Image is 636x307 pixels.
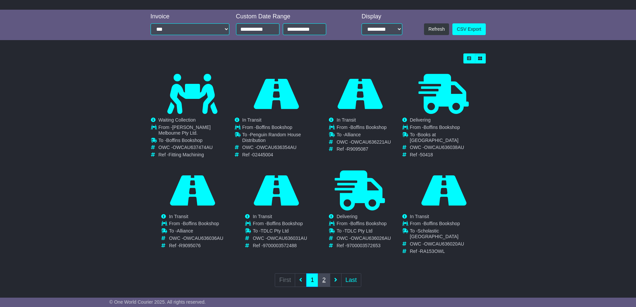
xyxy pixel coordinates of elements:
[410,152,485,158] td: Ref -
[362,13,402,20] div: Display
[306,273,318,287] a: 1
[151,13,229,20] div: Invoice
[166,138,203,143] span: Boffins Bookshop
[159,125,234,138] td: From -
[253,221,307,228] td: From -
[337,132,391,139] td: To -
[337,243,391,249] td: Ref -
[173,145,213,150] span: OWCAU637474AU
[242,132,301,143] span: Penguin Random House Distribution
[159,125,211,136] span: [PERSON_NAME] Melbourne Pty Ltd.
[410,221,485,228] td: From -
[267,236,307,241] span: OWCAU636031AU
[242,132,318,145] td: To -
[341,273,361,287] a: Last
[110,299,206,305] span: © One World Courier 2025. All rights reserved.
[410,117,431,123] span: Delivering
[452,23,485,35] a: CSV Export
[318,273,330,287] a: 2
[253,236,307,243] td: OWC -
[337,236,391,243] td: OWC -
[424,145,464,150] span: OWCAU636038AU
[253,243,307,249] td: Ref -
[350,221,387,226] span: Boffins Bookshop
[345,132,361,137] span: Alliance
[261,228,289,234] span: TDLC Pty Ltd
[177,228,193,234] span: Alliance
[420,152,433,157] span: 50418
[252,152,273,157] span: 02445004
[242,152,318,158] td: Ref -
[337,117,356,123] span: In Transit
[424,23,449,35] button: Refresh
[337,221,391,228] td: From -
[263,243,297,248] span: 9700003572488
[159,117,196,123] span: Waiting Collection
[253,228,307,236] td: To -
[337,139,391,147] td: OWC -
[169,228,223,236] td: To -
[236,13,343,20] div: Custom Date Range
[183,221,219,226] span: Boffins Bookshop
[424,221,460,226] span: Boffins Bookshop
[347,146,369,152] span: R9095087
[183,236,223,241] span: OWCAU636036AU
[410,132,459,143] span: Books at [GEOGRAPHIC_DATA]
[253,214,272,219] span: In Transit
[169,243,223,249] td: Ref -
[159,152,234,158] td: Ref -
[410,145,485,152] td: OWC -
[410,241,485,249] td: OWC -
[424,125,460,130] span: Boffins Bookshop
[169,236,223,243] td: OWC -
[159,145,234,152] td: OWC -
[266,221,303,226] span: Boffins Bookshop
[242,117,262,123] span: In Transit
[424,241,464,247] span: OWCAU636020AU
[410,228,459,239] span: Scholastic [GEOGRAPHIC_DATA]
[410,125,485,132] td: From -
[350,125,387,130] span: Boffins Bookshop
[337,146,391,152] td: Ref -
[242,145,318,152] td: OWC -
[351,139,391,145] span: OWCAU636221AU
[256,145,296,150] span: OWCAU636354AU
[179,243,201,248] span: R9095076
[420,249,445,254] span: RA153OWL
[337,125,391,132] td: From -
[347,243,381,248] span: 9700003572653
[410,228,485,241] td: To -
[410,249,485,254] td: Ref -
[256,125,292,130] span: Boffins Bookshop
[169,221,223,228] td: From -
[410,214,429,219] span: In Transit
[337,228,391,236] td: To -
[159,138,234,145] td: To -
[345,228,373,234] span: TDLC Pty Ltd
[242,125,318,132] td: From -
[169,152,204,157] span: Fitting Machining
[410,132,485,145] td: To -
[169,214,188,219] span: In Transit
[337,214,357,219] span: Delivering
[351,236,391,241] span: OWCAU636026AU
